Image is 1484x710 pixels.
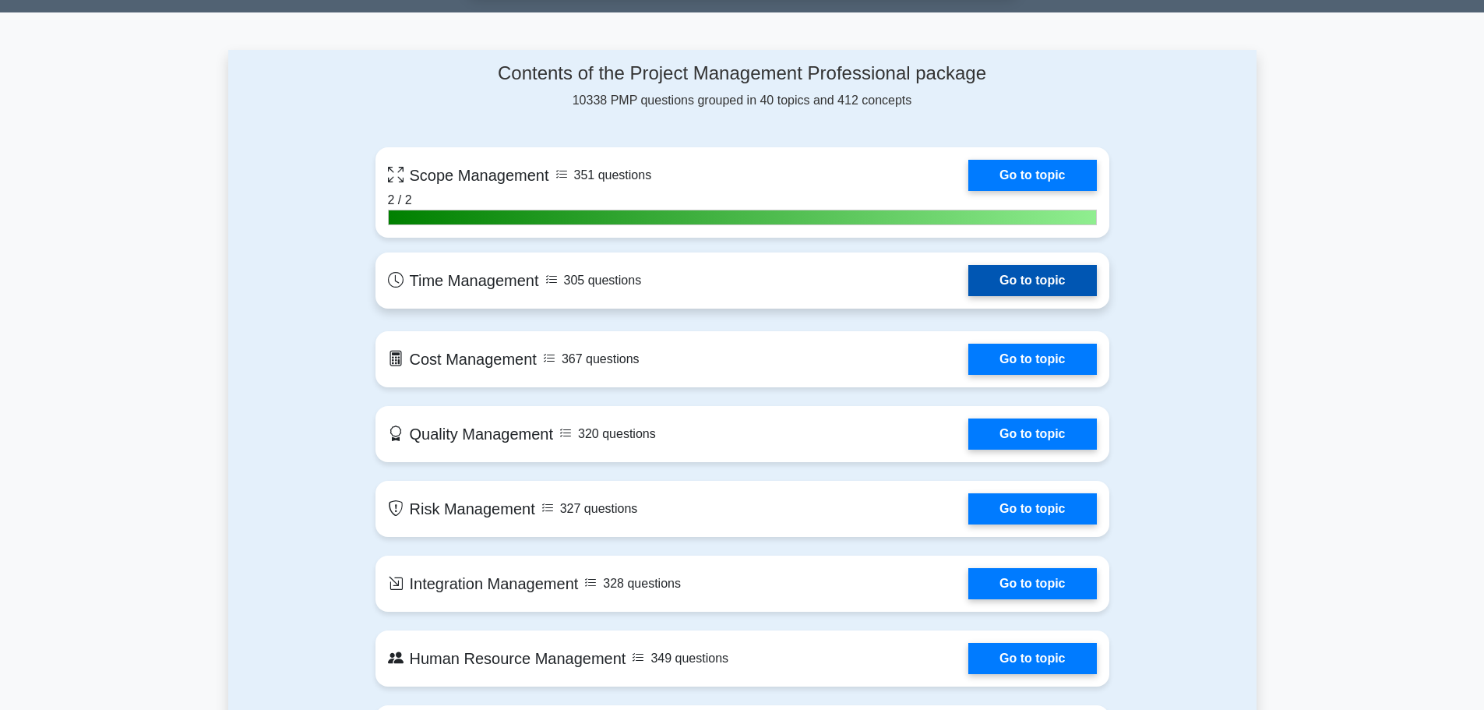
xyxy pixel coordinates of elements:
[968,568,1096,599] a: Go to topic
[968,160,1096,191] a: Go to topic
[968,265,1096,296] a: Go to topic
[968,344,1096,375] a: Go to topic
[968,419,1096,450] a: Go to topic
[968,643,1096,674] a: Go to topic
[968,493,1096,525] a: Go to topic
[375,62,1109,110] div: 10338 PMP questions grouped in 40 topics and 412 concepts
[375,62,1109,85] h4: Contents of the Project Management Professional package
